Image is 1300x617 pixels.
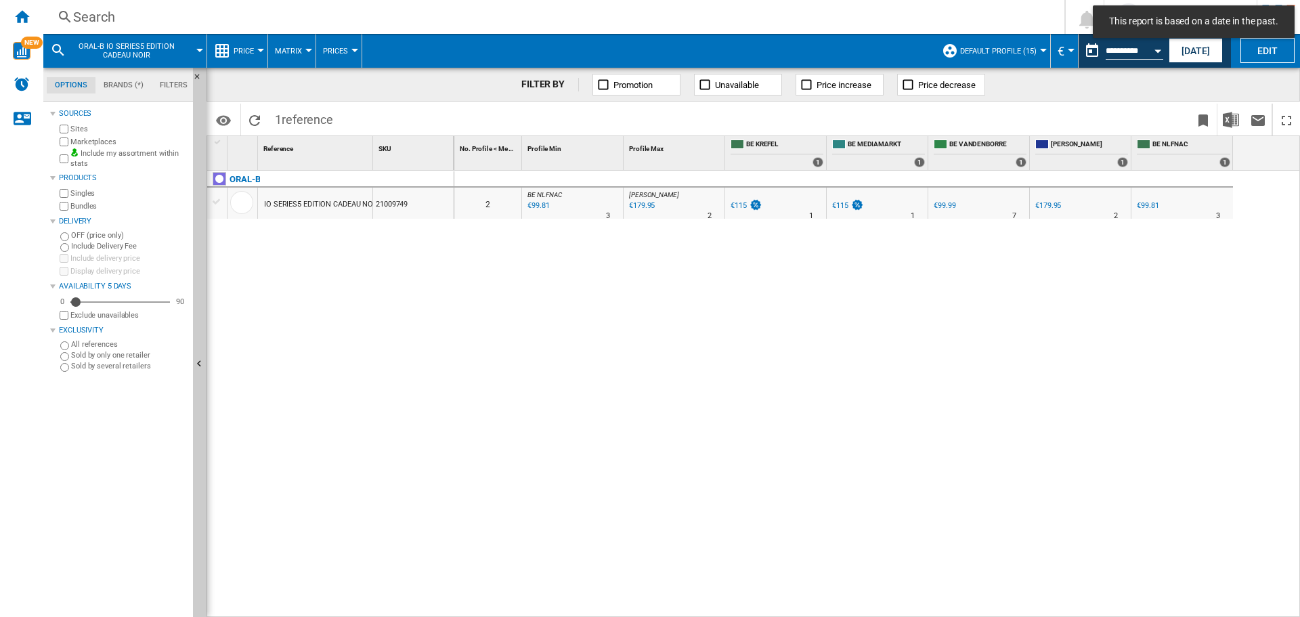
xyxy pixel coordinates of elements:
[21,37,43,49] span: NEW
[525,136,623,157] div: Sort None
[629,191,679,198] span: [PERSON_NAME]
[241,104,268,135] button: Reload
[59,325,188,336] div: Exclusivity
[1016,157,1026,167] div: 1 offers sold by BE VANDENBORRE
[1051,140,1128,151] span: [PERSON_NAME]
[817,80,871,90] span: Price increase
[70,137,188,147] label: Marketplaces
[708,209,712,223] div: Delivery Time : 2 days
[60,202,68,211] input: Bundles
[72,34,194,68] button: ORAL-B IO SERIES5 EDITION CADEAU NOIR
[454,188,521,219] div: 2
[1058,44,1064,58] span: €
[1117,157,1128,167] div: 1 offers sold by LU HIFI
[629,145,664,152] span: Profile Max
[897,74,985,95] button: Price decrease
[932,199,955,213] div: €99.99
[70,310,188,320] label: Exclude unavailables
[193,68,209,92] button: Hide
[1219,157,1230,167] div: 1 offers sold by BE NL FNAC
[1033,199,1061,213] div: €179.95
[71,241,188,251] label: Include Delivery Fee
[60,150,68,167] input: Include my assortment within stats
[60,137,68,146] input: Marketplaces
[731,201,747,210] div: €115
[694,74,782,95] button: Unavailable
[729,199,762,213] div: €115
[911,209,915,223] div: Delivery Time : 1 day
[70,295,170,309] md-slider: Availability
[173,297,188,307] div: 90
[210,108,237,132] button: Options
[527,145,561,152] span: Profile Min
[934,201,955,210] div: €99.99
[234,34,261,68] button: Price
[60,311,68,320] input: Display delivery price
[829,136,928,170] div: BE MEDIAMARKT 1 offers sold by BE MEDIAMARKT
[1105,15,1282,28] span: This report is based on a date in the past.
[70,148,79,156] img: mysite-bg-18x18.png
[525,199,549,213] div: Last updated : Saturday, 13 September 2025 02:00
[60,243,69,252] input: Include Delivery Fee
[626,136,724,157] div: Sort None
[268,104,340,132] span: 1
[70,148,188,169] label: Include my assortment within stats
[960,34,1043,68] button: Default profile (15)
[282,112,333,127] span: reference
[264,189,380,220] div: IO SERIES5 EDITION CADEAU NOIR
[70,253,188,263] label: Include delivery price
[931,136,1029,170] div: BE VANDENBORRE 1 offers sold by BE VANDENBORRE
[13,42,30,60] img: wise-card.svg
[1134,136,1233,170] div: BE NL FNAC 1 offers sold by BE NL FNAC
[376,136,454,157] div: Sort None
[1190,104,1217,135] button: Bookmark this report
[1012,209,1016,223] div: Delivery Time : 7 days
[234,47,254,56] span: Price
[323,34,355,68] div: Prices
[59,108,188,119] div: Sources
[59,173,188,184] div: Products
[942,34,1043,68] div: Default profile (15)
[1223,112,1239,128] img: excel-24x24.png
[60,232,69,241] input: OFF (price only)
[613,80,653,90] span: Promotion
[71,361,188,371] label: Sold by several retailers
[848,140,925,151] span: BE MEDIAMARKT
[60,189,68,198] input: Singles
[746,140,823,151] span: BE KREFEL
[378,145,391,152] span: SKU
[152,77,196,93] md-tab-item: Filters
[57,297,68,307] div: 0
[850,199,864,211] img: promotionV3.png
[261,136,372,157] div: Sort None
[1240,38,1295,63] button: Edit
[1169,38,1223,63] button: [DATE]
[1114,209,1118,223] div: Delivery Time : 2 days
[1051,34,1079,68] md-menu: Currency
[809,209,813,223] div: Delivery Time : 1 day
[960,47,1037,56] span: Default profile (15)
[749,199,762,211] img: promotionV3.png
[626,136,724,157] div: Profile Max Sort None
[50,34,200,68] div: ORAL-B IO SERIES5 EDITION CADEAU NOIR
[460,145,507,152] span: No. Profile < Me
[1135,199,1158,213] div: €99.81
[71,339,188,349] label: All references
[457,136,521,157] div: Sort None
[521,78,579,91] div: FILTER BY
[606,209,610,223] div: Delivery Time : 3 days
[71,350,188,360] label: Sold by only one retailer
[1217,104,1244,135] button: Download in Excel
[1079,34,1166,68] div: This report is based on a date in the past.
[1058,34,1071,68] button: €
[60,125,68,133] input: Sites
[60,254,68,263] input: Include delivery price
[95,77,152,93] md-tab-item: Brands (*)
[830,199,864,213] div: €115
[71,230,188,240] label: OFF (price only)
[70,124,188,134] label: Sites
[1137,201,1158,210] div: €99.81
[1273,104,1300,135] button: Maximize
[230,136,257,157] div: Sort None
